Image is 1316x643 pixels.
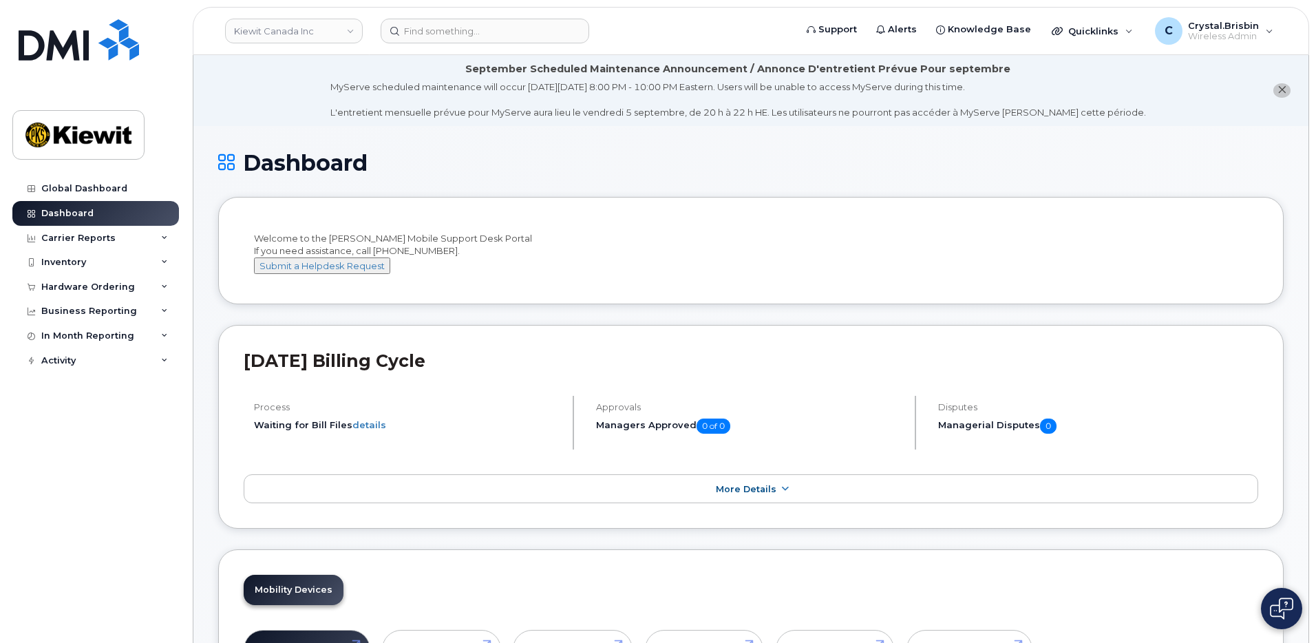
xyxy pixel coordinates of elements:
[330,81,1146,119] div: MyServe scheduled maintenance will occur [DATE][DATE] 8:00 PM - 10:00 PM Eastern. Users will be u...
[697,419,730,434] span: 0 of 0
[254,402,561,412] h4: Process
[244,350,1258,371] h2: [DATE] Billing Cycle
[254,232,1248,275] div: Welcome to the [PERSON_NAME] Mobile Support Desk Portal If you need assistance, call [PHONE_NUMBER].
[1273,83,1291,98] button: close notification
[938,419,1258,434] h5: Managerial Disputes
[938,402,1258,412] h4: Disputes
[596,402,903,412] h4: Approvals
[244,575,343,605] a: Mobility Devices
[716,484,776,494] span: More Details
[1270,598,1293,620] img: Open chat
[254,260,390,271] a: Submit a Helpdesk Request
[352,419,386,430] a: details
[254,257,390,275] button: Submit a Helpdesk Request
[596,419,903,434] h5: Managers Approved
[254,419,561,432] li: Waiting for Bill Files
[465,62,1010,76] div: September Scheduled Maintenance Announcement / Annonce D'entretient Prévue Pour septembre
[1040,419,1057,434] span: 0
[218,151,1284,175] h1: Dashboard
